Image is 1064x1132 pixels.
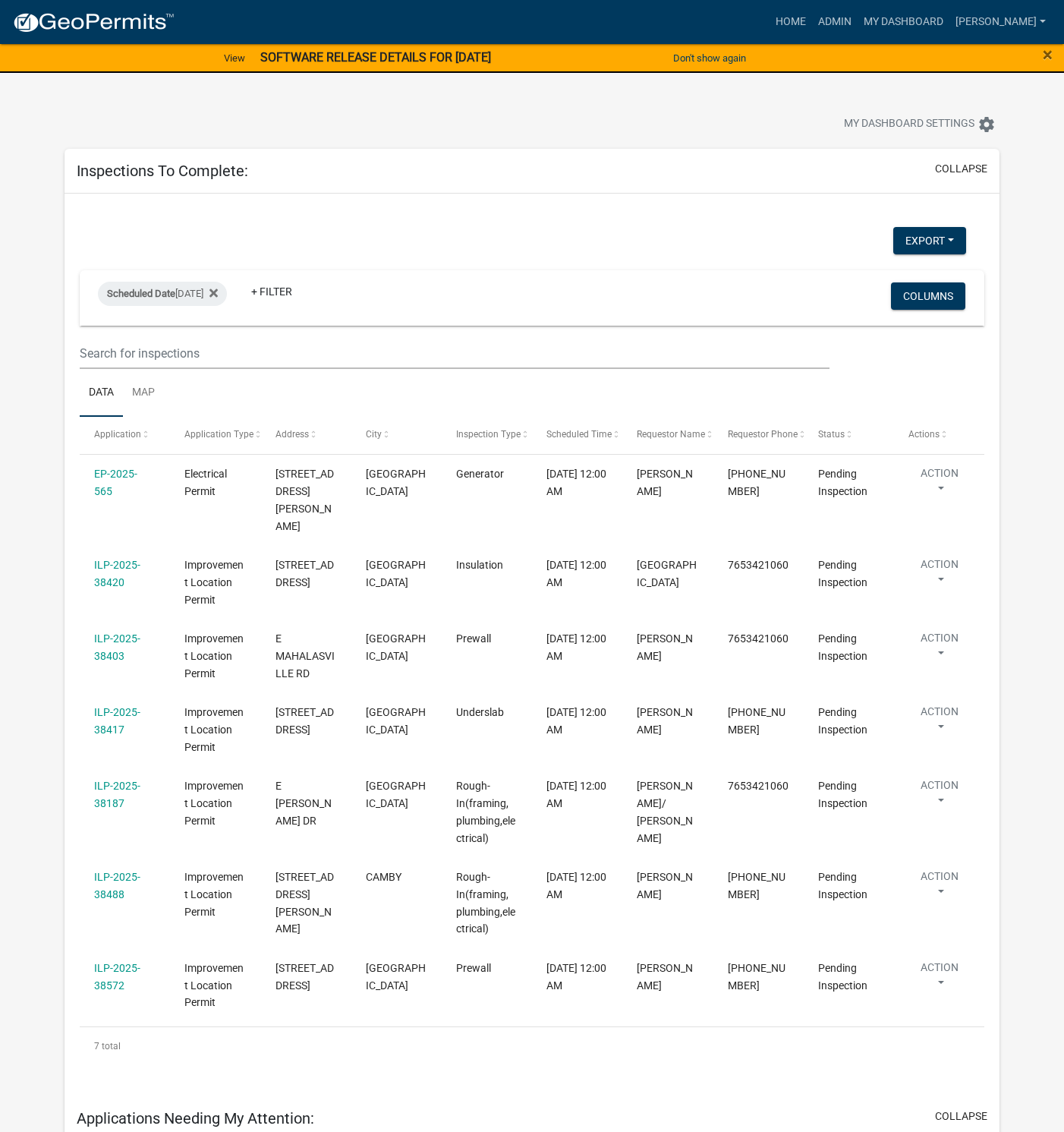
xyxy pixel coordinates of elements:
[894,417,984,453] datatable-header-cell: Actions
[366,559,426,588] span: MARTINSVILLE
[107,288,175,299] span: Scheduled Date
[239,278,304,305] a: + Filter
[351,417,442,453] datatable-header-cell: City
[908,465,971,503] button: Action
[260,50,491,65] strong: SOFTWARE RELEASE DETAILS FOR [DATE]
[546,962,606,992] span: 09/15/2025, 12:00 AM
[366,706,426,736] span: MOORESVILLE
[456,780,515,843] span: Rough-In(framing, plumbing,electrical)
[184,871,244,918] span: Improvement Location Permit
[832,109,1008,139] button: My Dashboard Settingssettings
[546,780,606,809] span: 09/15/2025, 12:00 AM
[184,559,244,606] span: Improvement Location Permit
[818,706,867,736] span: Pending Inspection
[184,468,227,497] span: Electrical Permit
[818,429,845,440] span: Status
[637,780,693,843] span: ZACH W/ DAVIS
[456,871,515,935] span: Rough-In(framing, plumbing,electrical)
[908,557,971,594] button: Action
[184,429,253,440] span: Application Type
[94,780,140,809] a: ILP-2025-38187
[637,706,693,736] span: Kara Crayton
[1043,44,1053,65] span: ×
[804,417,894,453] datatable-header-cell: Status
[891,282,965,310] button: Columns
[94,632,140,662] a: ILP-2025-38403
[908,960,971,998] button: Action
[908,704,971,742] button: Action
[94,706,140,736] a: ILP-2025-38417
[80,1027,984,1065] div: 7 total
[546,468,606,497] span: 09/15/2025, 12:00 AM
[622,417,713,453] datatable-header-cell: Requestor Name
[456,706,504,718] span: Underslab
[275,429,309,440] span: Address
[366,780,426,809] span: MARTINSVILLE
[456,632,491,645] span: Prewall
[94,962,140,992] a: ILP-2025-38572
[667,46,752,71] button: Don't show again
[977,115,996,134] i: settings
[80,369,123,418] a: Data
[366,871,401,883] span: CAMBY
[893,227,966,254] button: Export
[637,468,693,497] span: Tiffany Gonzalez
[366,429,382,440] span: City
[908,869,971,907] button: Action
[80,417,170,453] datatable-header-cell: Application
[260,417,351,453] datatable-header-cell: Address
[77,1109,314,1127] h5: Applications Needing My Attention:
[858,8,949,36] a: My Dashboard
[713,417,803,453] datatable-header-cell: Requestor Phone
[184,780,244,827] span: Improvement Location Permit
[818,962,867,992] span: Pending Inspection
[184,632,244,680] span: Improvement Location Permit
[546,632,606,662] span: 09/15/2025, 12:00 AM
[637,559,697,588] span: FAULKENBURG
[546,429,612,440] span: Scheduled Time
[275,706,334,736] span: 11076 N PADDOCK ROAD SOUTH
[818,780,867,809] span: Pending Inspection
[546,559,606,588] span: 09/15/2025, 12:00 AM
[935,1108,987,1124] button: collapse
[728,468,785,497] span: 317-827-0808
[908,777,971,815] button: Action
[184,706,244,753] span: Improvement Location Permit
[94,559,140,588] a: ILP-2025-38420
[275,559,334,588] span: 2930 SOUTHAMPTON DR
[65,194,999,1096] div: collapse
[275,468,334,531] span: 3444 PITKIN LN
[456,468,504,480] span: Generator
[728,706,785,736] span: 941-270-0729
[908,429,940,440] span: Actions
[637,871,693,900] span: Zachary
[275,780,332,827] span: E REMBRANDT DR
[98,282,227,306] div: [DATE]
[728,871,785,900] span: 317-754-0848
[728,632,789,645] span: 7653421060
[275,871,334,935] span: 13871 N KENNARD WAY
[366,632,426,662] span: MARTINSVILLE
[184,962,244,1009] span: Improvement Location Permit
[637,632,693,662] span: Brian
[728,780,789,792] span: 7653421060
[366,468,426,497] span: MARTINSVILLE
[94,429,141,440] span: Application
[275,632,335,680] span: E MAHALASVILLE RD
[637,429,705,440] span: Requestor Name
[812,8,858,36] a: Admin
[94,871,140,900] a: ILP-2025-38488
[728,962,785,992] span: 317-430-8815
[935,161,987,177] button: collapse
[80,338,829,369] input: Search for inspections
[844,115,974,134] span: My Dashboard Settings
[770,8,812,36] a: Home
[728,559,789,571] span: 7653421060
[170,417,260,453] datatable-header-cell: Application Type
[728,429,798,440] span: Requestor Phone
[546,706,606,736] span: 09/15/2025, 12:00 AM
[818,468,867,497] span: Pending Inspection
[818,632,867,662] span: Pending Inspection
[366,962,426,992] span: MOORESVILLE
[1043,46,1053,64] button: Close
